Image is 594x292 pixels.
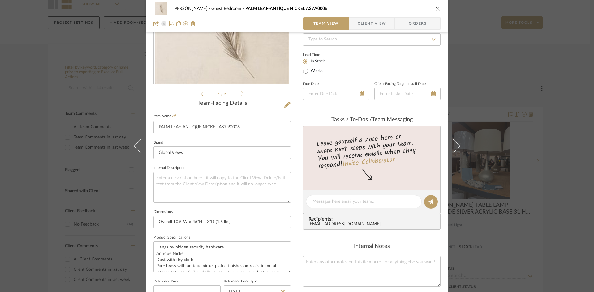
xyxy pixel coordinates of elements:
input: Enter Item Name [153,121,291,133]
a: Invite Collaborator [342,154,395,170]
div: Internal Notes [303,243,441,250]
span: Client View [358,17,386,30]
label: Internal Description [153,167,186,170]
label: Product Specifications [153,236,190,239]
span: Tasks / To-Dos / [331,117,372,122]
span: / [221,92,224,96]
label: Client-Facing Target Install Date [374,83,426,86]
span: PALM LEAF-ANTIQUE NICKEL AS7.90006 [245,6,327,11]
span: Guest Bedroom [211,6,245,11]
mat-radio-group: Select item type [303,57,335,75]
label: Reference Price [153,280,179,283]
label: Item Name [153,113,176,119]
label: Weeks [309,68,323,74]
span: 1 [218,92,221,96]
div: team Messaging [303,116,441,123]
span: Orders [402,17,433,30]
span: [PERSON_NAME] [173,6,211,11]
img: Remove from project [191,21,196,26]
div: [EMAIL_ADDRESS][DOMAIN_NAME] [308,222,438,227]
label: Lead Time [303,52,335,57]
span: Team View [313,17,339,30]
div: Leave yourself a note here or share next steps with your team. You will receive emails when they ... [303,130,441,171]
input: Enter Install Date [374,88,441,100]
label: In Stock [309,59,325,64]
label: Due Date [303,83,319,86]
input: Enter the dimensions of this item [153,216,291,228]
label: Brand [153,141,163,144]
input: Enter Due Date [303,88,369,100]
input: Enter Brand [153,146,291,159]
input: Type to Search… [303,33,441,46]
button: close [435,6,441,11]
div: Team-Facing Details [153,100,291,107]
span: Recipients: [308,216,438,222]
label: Reference Price Type [224,280,258,283]
span: 2 [224,92,227,96]
label: Dimensions [153,210,173,214]
img: 370876c6-1a09-47e6-8e45-914aa15f6af4_48x40.jpg [153,2,168,15]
